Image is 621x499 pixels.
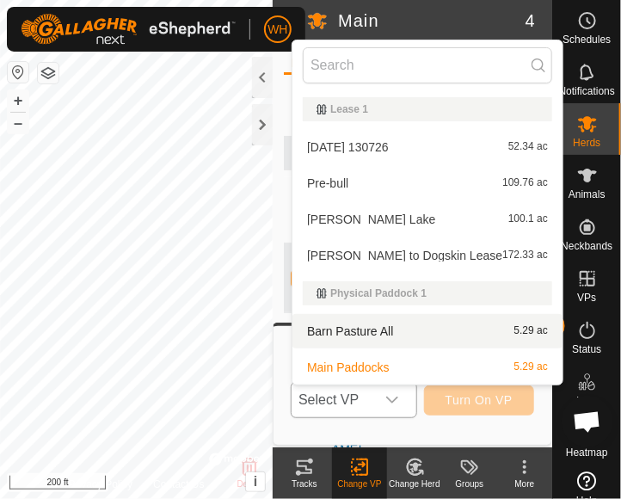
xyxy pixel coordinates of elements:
[21,14,236,45] img: Gallagher Logo
[307,141,389,153] span: [DATE] 130726
[292,166,563,200] li: Pre-bull
[561,241,612,251] span: Neckbands
[317,288,538,299] div: Physical Paddock 1
[563,34,611,45] span: Schedules
[69,477,133,492] a: Privacy Policy
[284,54,347,75] li: DETAILS
[573,138,600,148] span: Herds
[338,10,526,31] h2: Main
[38,63,58,83] button: Map Layers
[502,249,548,262] span: 172.33 ac
[307,177,348,189] span: Pre-bull
[442,477,497,490] div: Groups
[502,177,548,189] span: 109.76 ac
[508,213,548,225] span: 100.1 ac
[307,213,435,225] span: [PERSON_NAME] Lake
[572,344,601,354] span: Status
[303,47,552,83] input: Search
[8,90,28,111] button: +
[307,325,393,337] span: Barn Pasture All
[562,396,613,447] a: Open chat
[267,21,287,39] span: WH
[292,350,563,385] li: Main Paddocks
[375,383,409,417] div: dropdown trigger
[577,293,596,303] span: VPs
[387,477,442,490] div: Change Herd
[307,361,390,373] span: Main Paddocks
[317,104,538,114] div: Lease 1
[332,477,387,490] div: Change VP
[424,385,534,416] button: Turn On VP
[292,238,563,273] li: Webb to Dogskin Lease
[292,383,375,417] span: Select VP
[246,472,265,491] button: i
[446,393,513,407] span: Turn On VP
[497,477,552,490] div: More
[559,86,615,96] span: Notifications
[514,361,548,373] span: 5.29 ac
[566,447,608,458] span: Heatmap
[292,314,563,348] li: Barn Pasture All
[277,477,332,490] div: Tracks
[254,474,257,489] span: i
[576,396,597,406] span: Infra
[153,477,204,492] a: Contact Us
[569,189,606,200] span: Animals
[292,90,563,385] ul: Option List
[292,202,563,237] li: Webb Lake
[307,249,502,262] span: [PERSON_NAME] to Dogskin Lease
[514,325,548,337] span: 5.29 ac
[8,113,28,133] button: –
[526,8,535,34] span: 4
[508,141,548,153] span: 52.34 ac
[292,130,563,164] li: 2025-08-06 130726
[8,62,28,83] button: Reset Map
